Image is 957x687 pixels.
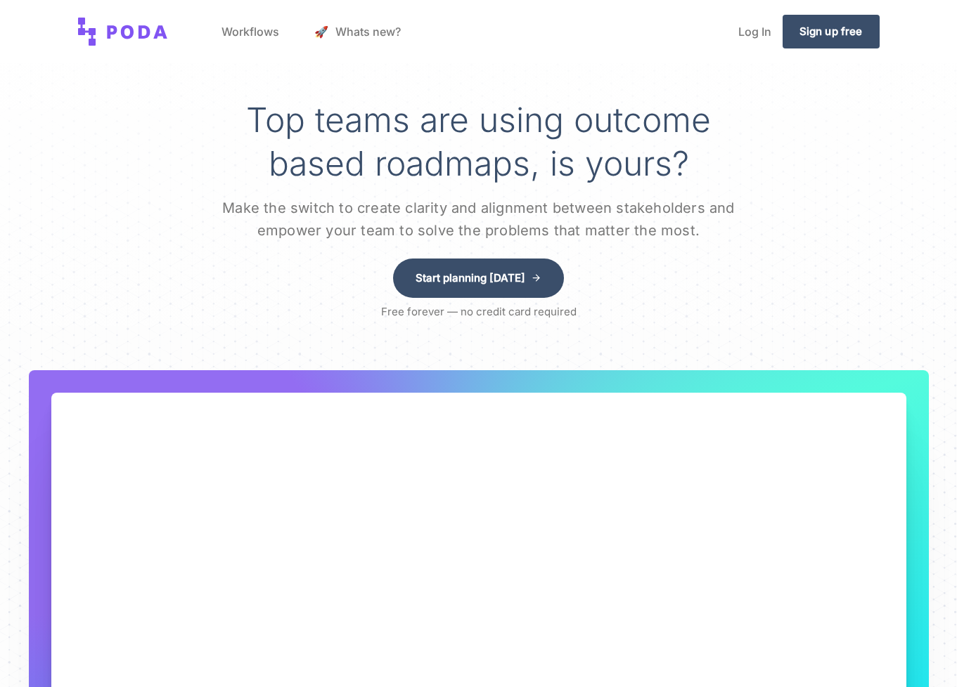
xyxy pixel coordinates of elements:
[381,303,577,320] p: Free forever — no credit card required
[303,5,412,58] a: launch Whats new?
[314,20,333,43] span: launch
[246,99,711,184] span: Top teams are using outcome based roadmaps, is yours?
[727,5,783,58] a: Log In
[783,15,880,48] a: Sign up free
[198,197,760,242] p: Make the switch to create clarity and alignment between stakeholders and empower your team to sol...
[393,259,564,298] a: Start planning [DATE]
[210,5,290,58] a: Workflows
[78,18,168,46] img: Poda: Opportunity solution trees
